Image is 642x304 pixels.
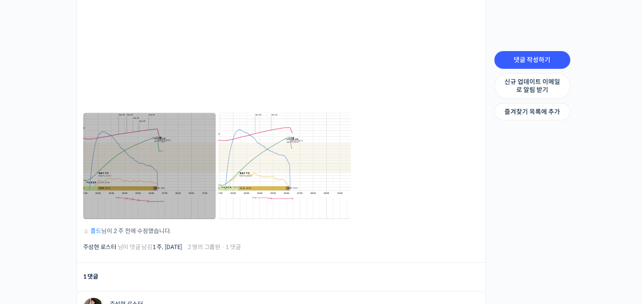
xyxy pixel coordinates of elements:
a: 콜드 [90,227,101,235]
a: 즐겨찾기 목록에 추가 [494,103,570,121]
div: 1 댓글 [83,271,98,282]
a: 댓글 작성하기 [494,51,570,69]
a: 신규 업데이트 이메일로 알림 받기 [494,73,570,99]
a: 홈 [3,234,56,255]
span: 홈 [27,247,32,253]
a: 설정 [109,234,162,255]
span: · [222,243,225,251]
span: 1 댓글 [225,244,241,250]
a: 주성현 로스터 [83,243,116,251]
a: 대화 [56,234,109,255]
span: 대화 [77,247,87,254]
a: 1 주, [DATE] [152,243,182,251]
span: 님이 댓글 남김 [83,244,183,250]
span: 2 명의 그룹원 [188,244,220,250]
a: "콜드"님 프로필 보기 [83,227,89,235]
li: 님이 2 주 전에 수정했습니다. [83,227,479,236]
span: 설정 [130,247,141,253]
